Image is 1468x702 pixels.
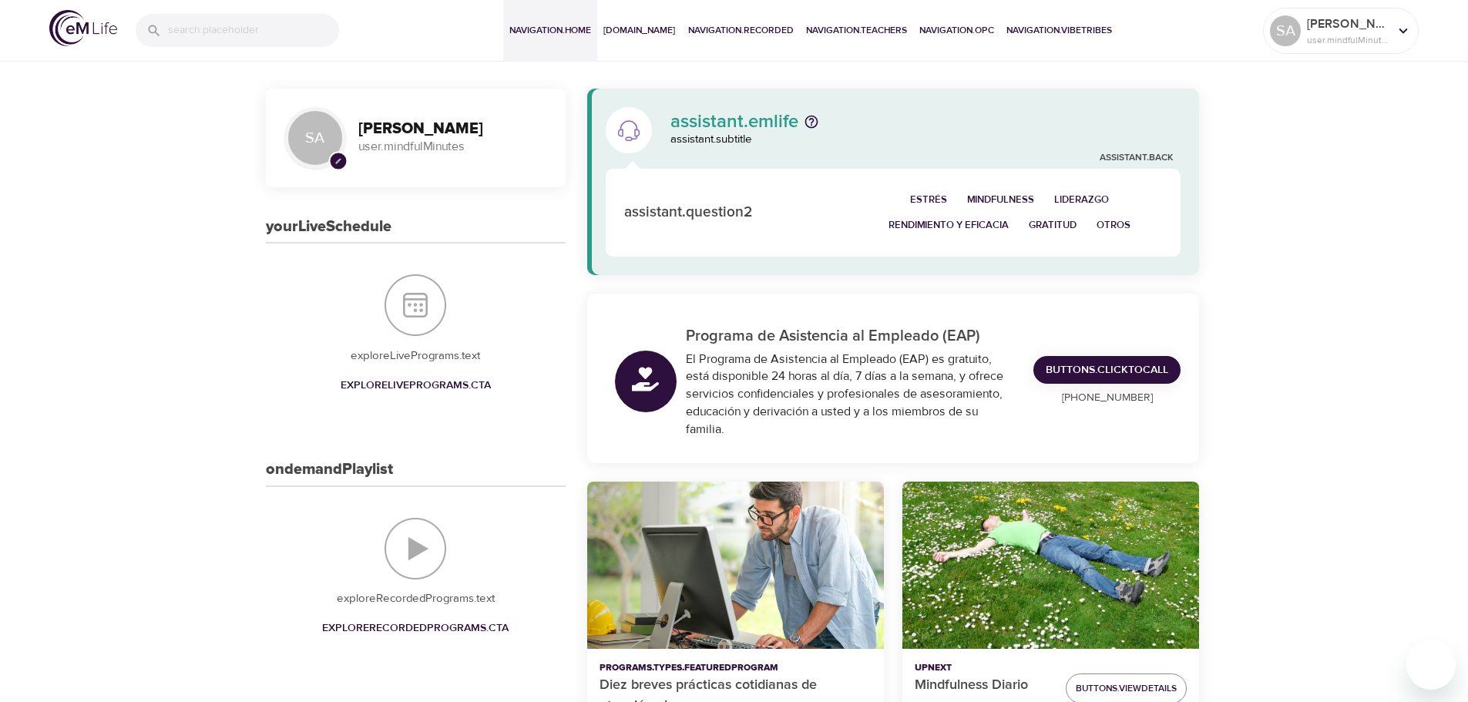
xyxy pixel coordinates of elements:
[878,213,1019,238] button: Rendimiento y eficacia
[1307,33,1389,47] p: user.mindfulMinutes
[1029,217,1077,234] span: Gratitud
[1100,152,1173,165] a: assistant.back
[1076,680,1177,697] span: buttons.viewDetails
[1046,361,1168,380] span: buttons.clickToCall
[910,191,947,209] span: Estrés
[1033,356,1181,385] a: buttons.clickToCall
[624,202,838,224] p: assistant.question2
[1044,187,1119,213] button: Liderazgo
[1097,217,1130,234] span: Otros
[297,590,535,608] p: exploreRecordedPrograms.text
[1270,15,1301,46] div: SA
[806,22,907,39] span: navigation.teachers
[919,22,994,39] span: navigation.opc
[266,218,391,236] h3: yourLiveSchedule
[1006,22,1112,39] span: navigation.vibetribes
[686,351,1016,438] div: El Programa de Asistencia al Empleado (EAP) es gratuito, está disponible 24 horas al día, 7 días ...
[957,187,1044,213] button: Mindfulness
[316,614,515,643] a: exploreRecordedPrograms.cta
[902,482,1199,649] button: Mindfulness Diario
[1019,213,1087,238] button: Gratitud
[266,461,393,479] h3: ondemandPlaylist
[49,10,117,46] img: logo
[1406,640,1456,690] iframe: Botón para iniciar la ventana de mensajería
[1307,15,1389,33] p: [PERSON_NAME]
[915,675,1053,696] p: Mindfulness Diario
[616,118,641,143] img: assistant.emlife
[297,348,535,365] p: exploreLivePrograms.text
[358,138,547,156] p: user.mindfulMinutes
[587,482,884,649] button: Diez breves prácticas cotidianas de atención plena
[334,371,497,400] a: exploreLivePrograms.cta
[1033,390,1181,406] p: [PHONE_NUMBER]
[915,661,1053,675] p: upNext
[358,120,547,138] h3: [PERSON_NAME]
[385,274,446,336] img: yourLiveSchedule
[688,22,794,39] span: navigation.recorded
[967,191,1034,209] span: Mindfulness
[686,324,1016,348] p: Programa de Asistencia al Empleado (EAP)
[341,376,491,395] span: exploreLivePrograms.cta
[284,107,346,169] div: SA
[168,14,339,47] input: search.placeholder
[603,22,676,39] span: [DOMAIN_NAME]
[322,619,509,638] span: exploreRecordedPrograms.cta
[670,113,798,131] p: assistant.emlife
[385,518,446,579] img: ondemandPlaylist
[1087,213,1140,238] button: Otros
[509,22,591,39] span: navigation.home
[600,661,872,675] p: programs.types.featuredProgram
[670,131,1181,149] p: assistant.subtitle
[889,217,1009,234] span: Rendimiento y eficacia
[1054,191,1109,209] span: Liderazgo
[900,187,957,213] button: Estrés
